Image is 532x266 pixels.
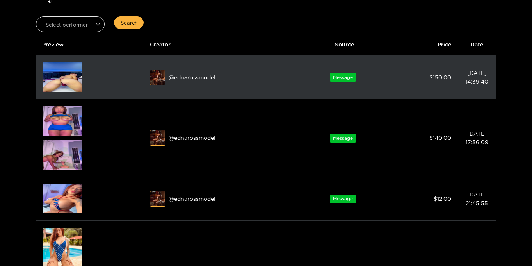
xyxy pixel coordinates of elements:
div: @ ednarossmodel [150,130,296,146]
span: Message [330,195,356,203]
span: $ 150.00 [429,74,451,80]
span: [DATE] 21:45:55 [466,191,488,206]
img: xd0s2-whatsapp-image-2023-07-21-at-9-57-09-am.jpeg [150,191,166,207]
div: @ ednarossmodel [150,70,296,85]
span: $ 140.00 [429,135,451,141]
th: Price [387,34,457,55]
img: PmdJt-56.075.png [43,62,82,92]
span: [DATE] 14:39:40 [465,70,488,84]
span: Message [330,134,356,143]
img: znoiN-15.00041675.png [43,140,82,170]
span: Message [330,73,356,82]
th: Date [457,34,496,55]
img: xd0s2-whatsapp-image-2023-07-21-at-9-57-09-am.jpeg [150,130,166,146]
img: xd0s2-whatsapp-image-2023-07-21-at-9-57-09-am.jpeg [150,70,166,86]
th: Creator [144,34,302,55]
div: @ ednarossmodel [150,191,296,207]
button: Search [114,16,144,29]
img: 11VLx-15.00041675.png [43,106,82,136]
span: [DATE] 17:36:09 [466,130,488,145]
img: fykbE-1.5.png [43,184,82,213]
span: $ 12.00 [434,196,451,202]
th: Preview [36,34,144,55]
th: Source [302,34,387,55]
